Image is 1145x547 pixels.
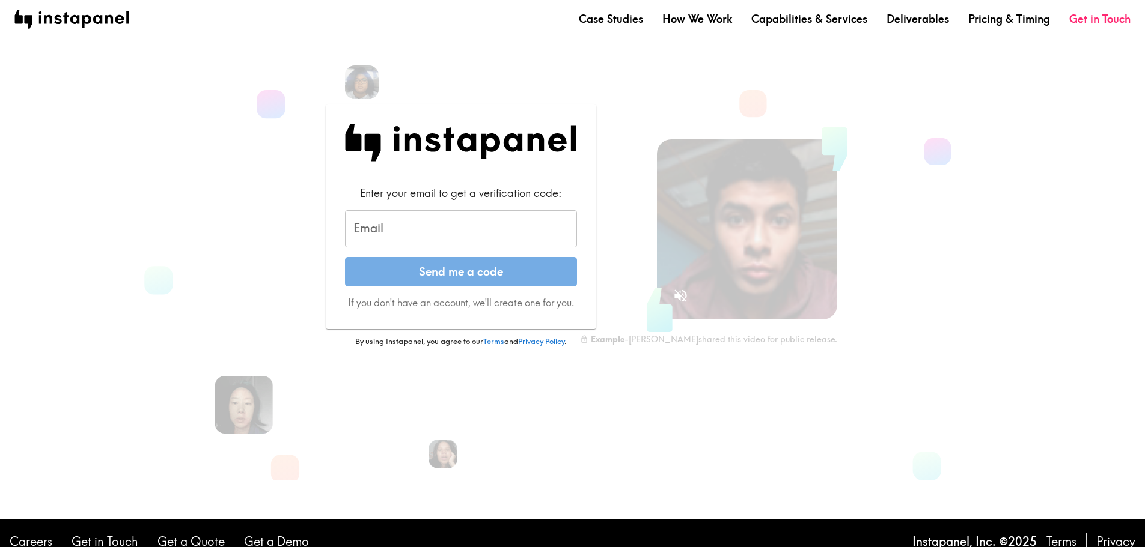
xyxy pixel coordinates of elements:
[887,11,949,26] a: Deliverables
[751,11,867,26] a: Capabilities & Services
[215,376,272,434] img: Rennie
[591,334,624,345] b: Example
[326,336,596,347] p: By using Instapanel, you agree to our and .
[518,336,564,346] a: Privacy Policy
[345,296,577,309] p: If you don't have an account, we'll create one for you.
[345,257,577,287] button: Send me a code
[968,11,1050,26] a: Pricing & Timing
[580,334,837,345] div: - [PERSON_NAME] shared this video for public release.
[345,65,379,99] img: Cassandra
[579,11,643,26] a: Case Studies
[668,283,694,309] button: Sound is off
[1069,11,1131,26] a: Get in Touch
[345,186,577,201] div: Enter your email to get a verification code:
[483,336,504,346] a: Terms
[14,10,129,29] img: instapanel
[345,124,577,162] img: Instapanel
[662,11,732,26] a: How We Work
[429,440,457,468] img: Kelly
